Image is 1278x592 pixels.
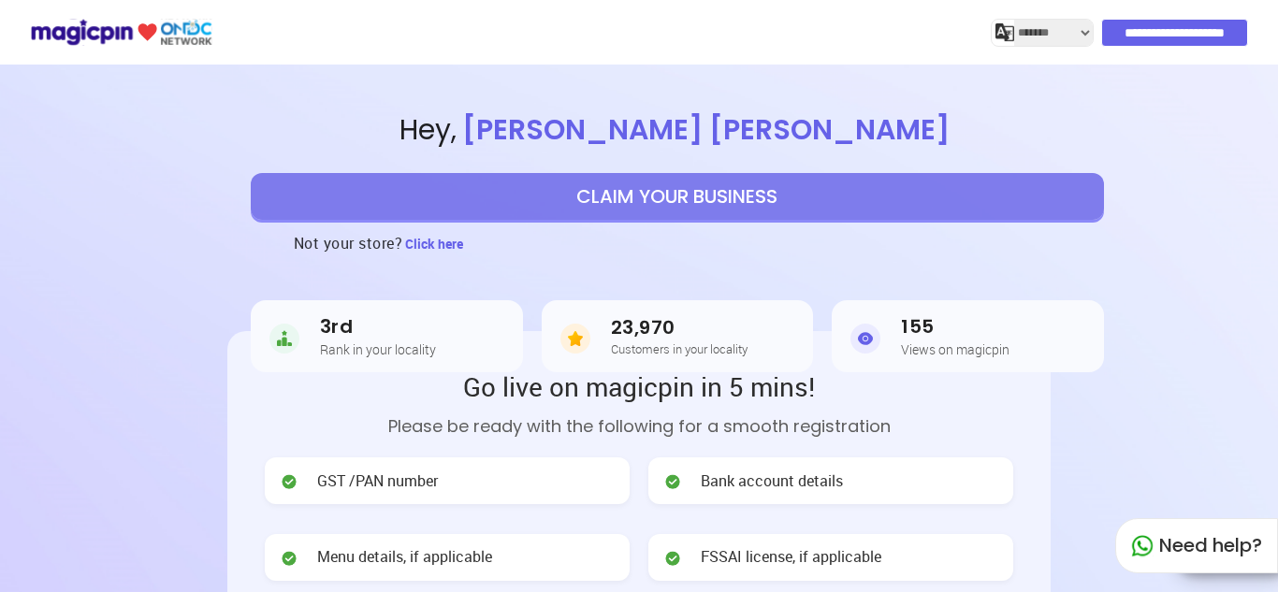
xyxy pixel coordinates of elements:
span: Click here [405,235,463,253]
span: Hey , [77,110,1278,151]
img: Customers [560,320,590,357]
img: check [280,549,298,568]
h3: 23,970 [611,317,748,339]
img: check [280,472,298,491]
p: Please be ready with the following for a smooth registration [265,413,1013,439]
img: j2MGCQAAAABJRU5ErkJggg== [995,23,1014,42]
h5: Customers in your locality [611,342,748,355]
img: check [663,549,682,568]
span: GST /PAN number [317,470,438,492]
h5: Views on magicpin [901,342,1009,356]
h2: Go live on magicpin in 5 mins! [265,368,1013,404]
button: CLAIM YOUR BUSINESS [251,173,1104,220]
img: whatapp_green.7240e66a.svg [1131,535,1154,557]
span: [PERSON_NAME] [PERSON_NAME] [457,109,955,150]
span: Menu details, if applicable [317,546,492,568]
img: Rank [269,320,299,357]
img: Views [850,320,880,357]
h5: Rank in your locality [320,342,436,356]
img: ondc-logo-new-small.8a59708e.svg [30,16,212,49]
h3: Not your store? [294,220,403,267]
span: Bank account details [701,470,843,492]
img: check [663,472,682,491]
h3: 155 [901,316,1009,338]
div: Need help? [1115,518,1278,573]
h3: 3rd [320,316,436,338]
span: FSSAI license, if applicable [701,546,881,568]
